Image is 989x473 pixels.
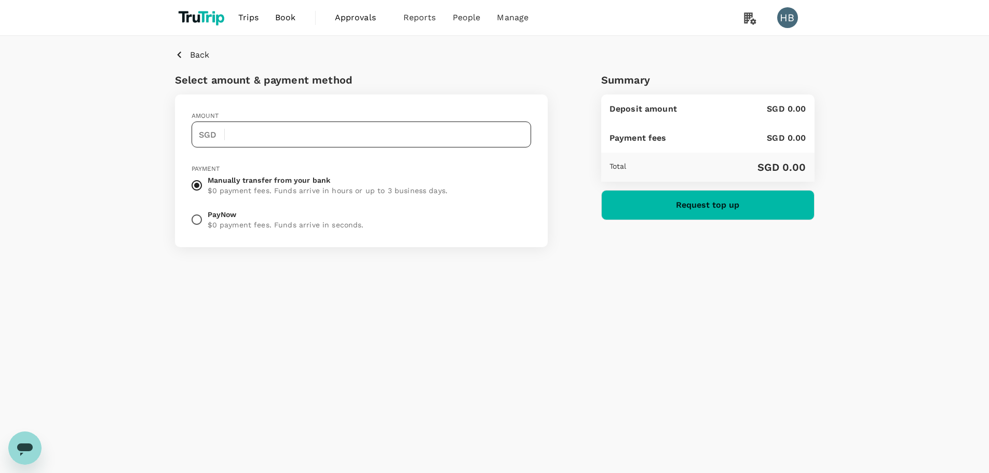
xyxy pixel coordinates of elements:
[609,132,667,144] p: Payment fees
[208,175,448,185] p: Manually transfer from your bank
[8,431,42,465] iframe: Button to launch messaging window, conversation in progress
[601,74,815,86] h2: Summary
[208,209,364,220] p: PayNow
[767,103,806,115] p: SGD 0.00
[175,74,548,86] h2: Select amount & payment method
[403,11,436,24] span: Reports
[192,111,532,121] div: Amount
[676,199,739,211] p: Request top up
[777,7,798,28] div: HB
[208,185,448,196] p: $0 payment fees. Funds arrive in hours or up to 3 business days.
[757,161,806,173] h2: SGD 0.00
[238,11,259,24] span: Trips
[601,190,815,220] button: Request top up
[199,129,224,141] p: SGD
[175,6,231,29] img: TruTrip logo
[609,103,677,115] p: Deposit amount
[609,161,627,171] p: Total
[767,132,806,144] p: SGD 0.00
[208,220,364,230] p: $0 payment fees. Funds arrive in seconds.
[275,11,296,24] span: Book
[192,164,456,174] div: Payment
[453,11,481,24] span: People
[335,11,387,24] span: Approvals
[497,11,529,24] span: Manage
[175,48,209,61] button: Back
[190,49,209,61] p: Back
